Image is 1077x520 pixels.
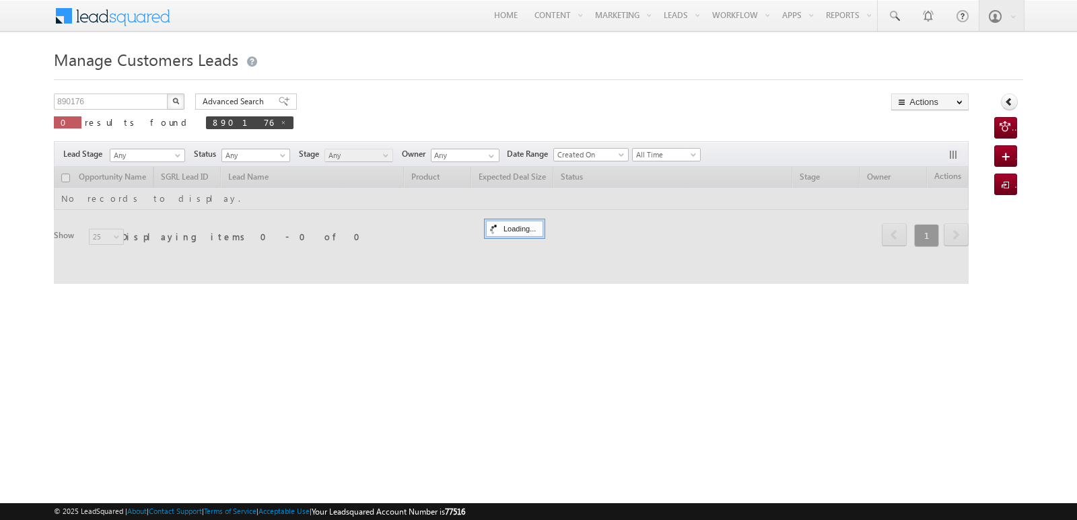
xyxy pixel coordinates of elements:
[299,148,324,160] span: Stage
[632,148,701,161] a: All Time
[222,149,286,161] span: Any
[63,148,108,160] span: Lead Stage
[324,149,393,162] a: Any
[481,149,498,163] a: Show All Items
[213,116,273,128] span: 890176
[172,98,179,104] img: Search
[258,507,310,515] a: Acceptable Use
[554,149,624,161] span: Created On
[431,149,499,162] input: Type to Search
[85,116,192,128] span: results found
[325,149,389,161] span: Any
[61,116,75,128] span: 0
[54,48,238,70] span: Manage Customers Leads
[486,221,543,237] div: Loading...
[402,148,431,160] span: Owner
[110,149,180,161] span: Any
[149,507,202,515] a: Contact Support
[110,149,185,162] a: Any
[194,148,221,160] span: Status
[891,94,969,110] button: Actions
[221,149,290,162] a: Any
[312,507,465,517] span: Your Leadsquared Account Number is
[553,148,629,161] a: Created On
[203,96,268,108] span: Advanced Search
[445,507,465,517] span: 77516
[633,149,697,161] span: All Time
[127,507,147,515] a: About
[204,507,256,515] a: Terms of Service
[507,148,553,160] span: Date Range
[54,505,465,518] span: © 2025 LeadSquared | | | | |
